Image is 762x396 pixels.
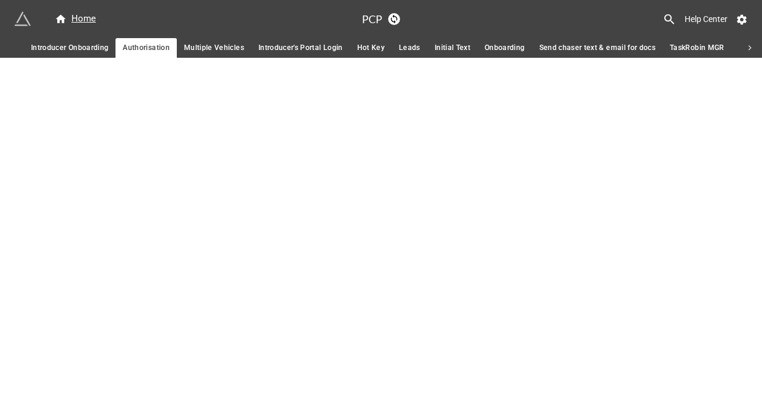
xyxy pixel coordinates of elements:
[55,12,96,26] div: Home
[670,42,724,54] span: TaskRobin MGR
[388,13,400,25] a: Sync Base Structure
[123,42,170,54] span: Authorisation
[399,42,420,54] span: Leads
[24,38,738,58] div: scrollable auto tabs example
[485,42,525,54] span: Onboarding
[676,8,736,30] a: Help Center
[539,42,656,54] span: Send chaser text & email for docs
[31,42,108,54] span: Introducer Onboarding
[258,42,343,54] span: Introducer's Portal Login
[14,11,31,27] img: miniextensions-icon.73ae0678.png
[48,12,103,26] a: Home
[357,42,385,54] span: Hot Key
[362,14,382,24] h3: PCP
[184,42,244,54] span: Multiple Vehicles
[435,42,470,54] span: Initial Text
